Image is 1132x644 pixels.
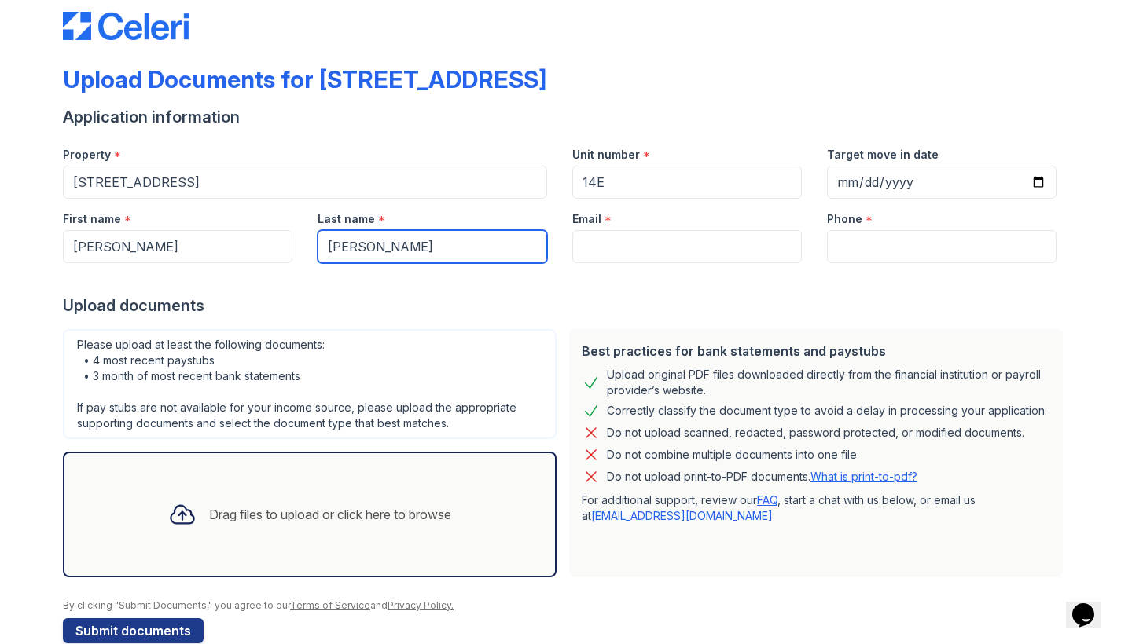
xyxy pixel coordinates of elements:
[827,147,939,163] label: Target move in date
[63,147,111,163] label: Property
[290,599,370,611] a: Terms of Service
[607,469,917,485] p: Do not upload print-to-PDF documents.
[582,342,1050,360] div: Best practices for bank statements and paystubs
[63,295,1069,317] div: Upload documents
[582,492,1050,524] p: For additional support, review our , start a chat with us below, or email us at
[318,211,375,227] label: Last name
[757,493,777,507] a: FAQ
[607,367,1050,398] div: Upload original PDF files downloaded directly from the financial institution or payroll provider’...
[827,211,862,227] label: Phone
[63,106,1069,128] div: Application information
[388,599,454,611] a: Privacy Policy.
[591,509,773,522] a: [EMAIL_ADDRESS][DOMAIN_NAME]
[1066,581,1116,628] iframe: chat widget
[607,401,1047,420] div: Correctly classify the document type to avoid a delay in processing your application.
[572,211,601,227] label: Email
[63,329,557,439] div: Please upload at least the following documents: • 4 most recent paystubs • 3 month of most recent...
[63,599,1069,612] div: By clicking "Submit Documents," you agree to our and
[63,65,546,93] div: Upload Documents for [STREET_ADDRESS]
[63,211,121,227] label: First name
[572,147,640,163] label: Unit number
[810,470,917,483] a: What is print-to-pdf?
[63,12,189,40] img: CE_Logo_Blue-a8612792a0a2168367f1c8372b55b34899dd931a85d93a1a3d3e32e68fde9ad4.png
[63,618,204,643] button: Submit documents
[209,505,451,524] div: Drag files to upload or click here to browse
[607,445,859,464] div: Do not combine multiple documents into one file.
[607,423,1024,442] div: Do not upload scanned, redacted, password protected, or modified documents.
